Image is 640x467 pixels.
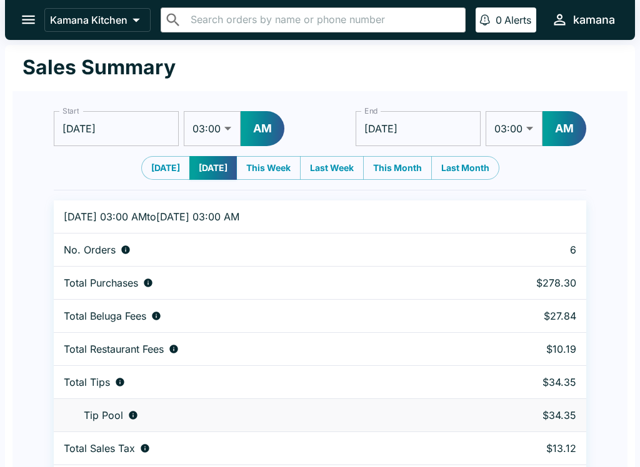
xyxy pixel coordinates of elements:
[64,243,116,256] p: No. Orders
[50,14,127,26] p: Kamana Kitchen
[364,106,378,116] label: End
[64,310,146,322] p: Total Beluga Fees
[64,409,450,421] div: Tips unclaimed by a waiter
[22,55,176,80] h1: Sales Summary
[64,210,450,223] p: [DATE] 03:00 AM to [DATE] 03:00 AM
[84,409,123,421] p: Tip Pool
[64,277,450,289] div: Aggregate order subtotals
[236,156,301,180] button: This Week
[189,156,237,180] button: [DATE]
[241,111,284,146] button: AM
[363,156,432,180] button: This Month
[64,243,450,256] div: Number of orders placed
[64,310,450,322] div: Fees paid by diners to Beluga
[546,6,620,33] button: kamana
[141,156,190,180] button: [DATE]
[64,376,110,388] p: Total Tips
[187,11,460,29] input: Search orders by name or phone number
[542,111,586,146] button: AM
[64,277,138,289] p: Total Purchases
[64,343,450,355] div: Fees paid by diners to restaurant
[504,14,531,26] p: Alerts
[470,343,576,355] p: $10.19
[470,409,576,421] p: $34.35
[12,4,44,36] button: open drawer
[64,442,135,455] p: Total Sales Tax
[64,442,450,455] div: Sales tax paid by diners
[44,8,151,32] button: Kamana Kitchen
[470,277,576,289] p: $278.30
[356,111,481,146] input: Choose date, selected date is Sep 12, 2025
[470,442,576,455] p: $13.12
[300,156,364,180] button: Last Week
[64,376,450,388] div: Combined individual and pooled tips
[54,111,179,146] input: Choose date, selected date is Sep 11, 2025
[573,12,615,27] div: kamana
[470,310,576,322] p: $27.84
[470,243,576,256] p: 6
[470,376,576,388] p: $34.35
[64,343,164,355] p: Total Restaurant Fees
[431,156,499,180] button: Last Month
[62,106,79,116] label: Start
[496,14,502,26] p: 0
